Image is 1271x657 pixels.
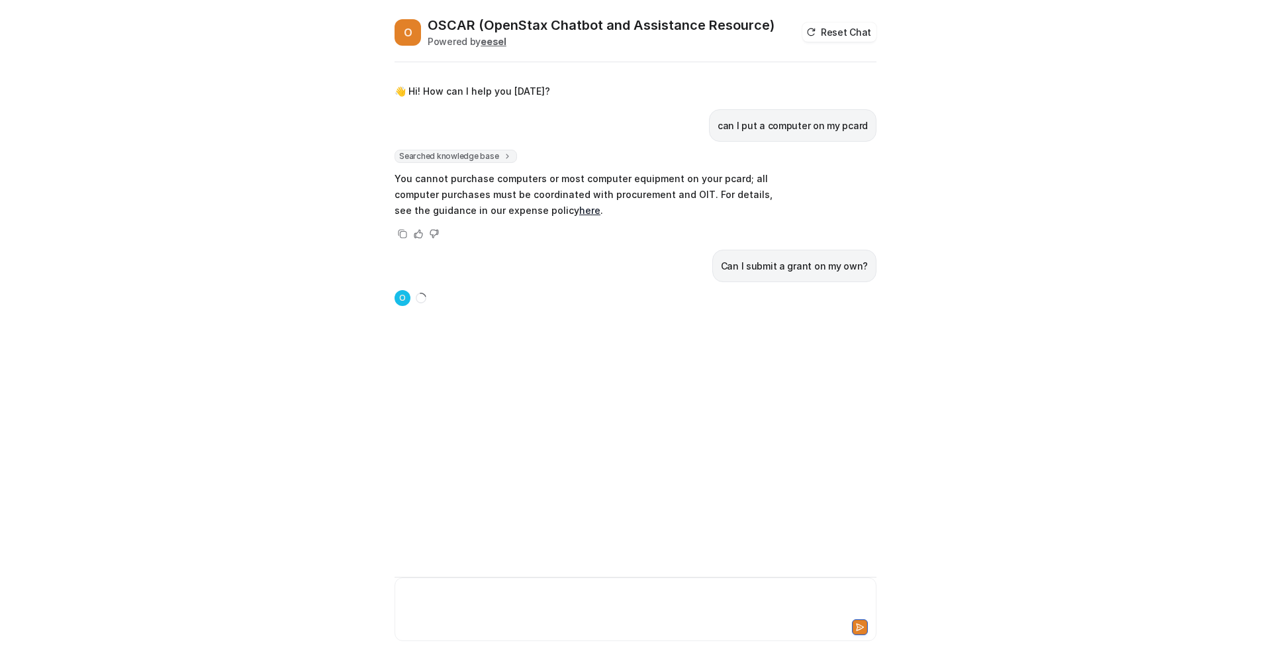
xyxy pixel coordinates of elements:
b: eesel [481,36,506,47]
span: Searched knowledge base [395,150,517,163]
p: can I put a computer on my pcard [718,118,868,134]
p: You cannot purchase computers or most computer equipment on your pcard; all computer purchases mu... [395,171,782,219]
div: Powered by [428,34,775,48]
h2: OSCAR (OpenStax Chatbot and Assistance Resource) [428,16,775,34]
a: here [579,205,600,216]
p: 👋 Hi! How can I help you [DATE]? [395,83,550,99]
p: Can I submit a grant on my own? [721,258,868,274]
button: Reset Chat [802,23,876,42]
span: O [395,290,410,306]
span: O [395,19,421,46]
